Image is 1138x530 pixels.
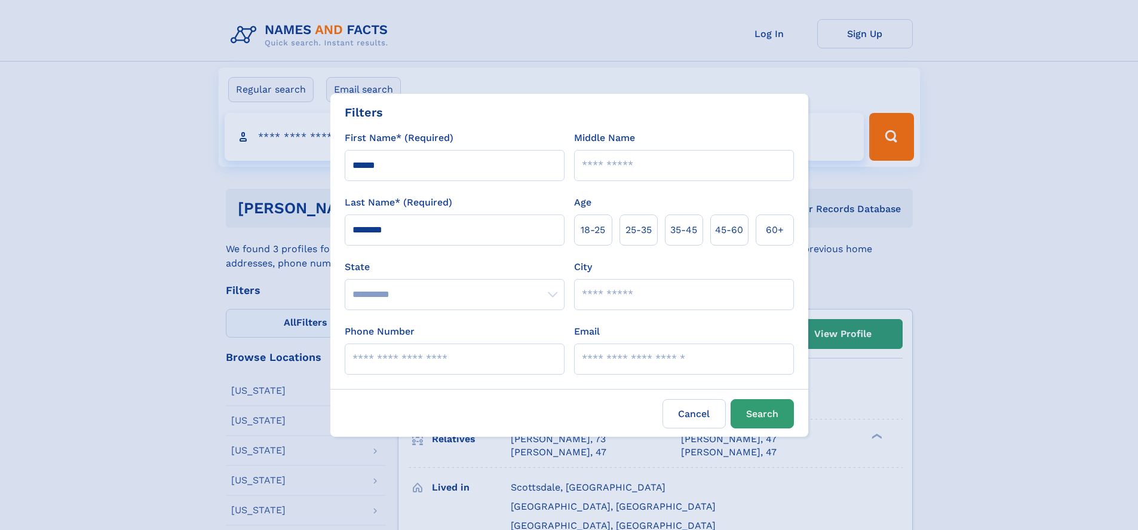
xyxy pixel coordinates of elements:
[574,260,592,274] label: City
[731,399,794,428] button: Search
[345,195,452,210] label: Last Name* (Required)
[345,324,415,339] label: Phone Number
[574,324,600,339] label: Email
[715,223,743,237] span: 45‑60
[766,223,784,237] span: 60+
[574,131,635,145] label: Middle Name
[670,223,697,237] span: 35‑45
[345,260,565,274] label: State
[625,223,652,237] span: 25‑35
[581,223,605,237] span: 18‑25
[574,195,591,210] label: Age
[345,103,383,121] div: Filters
[345,131,453,145] label: First Name* (Required)
[662,399,726,428] label: Cancel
